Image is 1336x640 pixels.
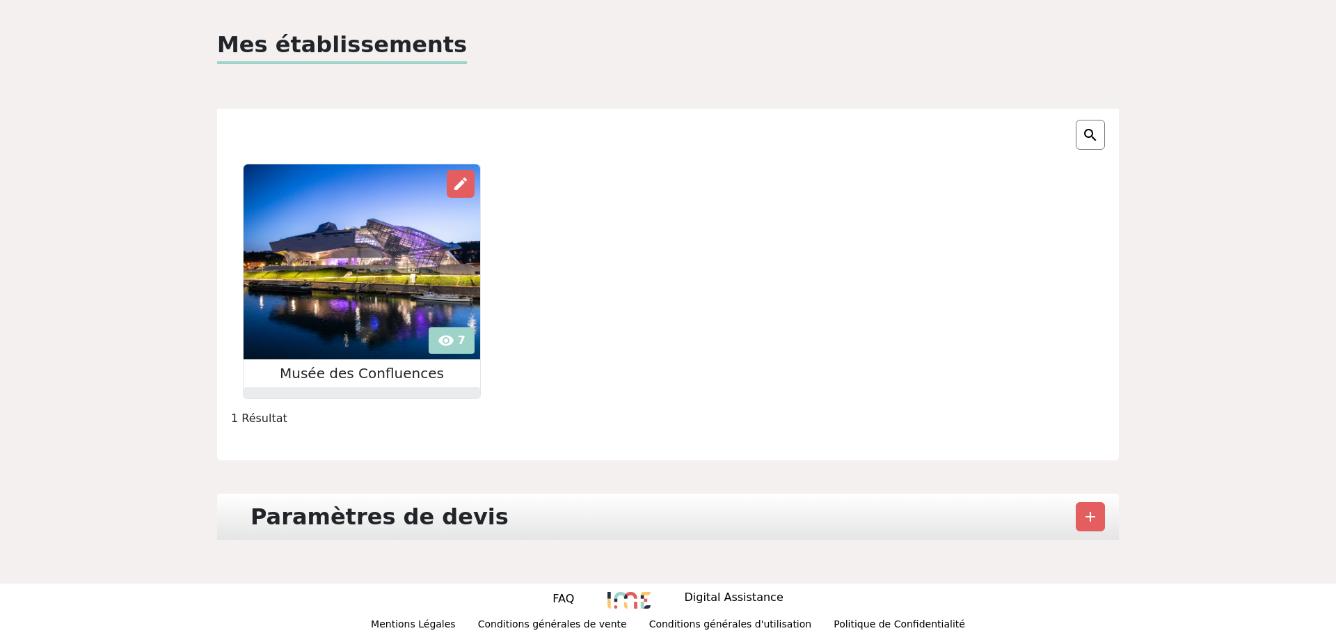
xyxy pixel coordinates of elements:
[478,617,627,634] p: Conditions générales de vente
[217,28,467,64] p: Mes établissements
[244,164,480,359] img: 1.jpg
[242,499,517,534] div: Paramètres de devis
[1082,127,1099,143] img: search.png
[552,591,574,607] p: FAQ
[607,592,651,609] img: 8235.png
[1076,502,1105,531] button: add
[452,175,469,192] span: edit
[223,410,1113,427] div: 1 Résultat
[649,617,812,634] p: Conditions générales d'utilisation
[552,591,574,610] a: FAQ
[243,164,481,399] div: visibility 7 edit Musée des Confluences
[371,617,456,634] p: Mentions Légales
[1082,508,1099,525] span: add
[684,589,783,609] p: Digital Assistance
[834,617,965,634] p: Politique de Confidentialité
[244,365,480,382] h2: Musée des Confluences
